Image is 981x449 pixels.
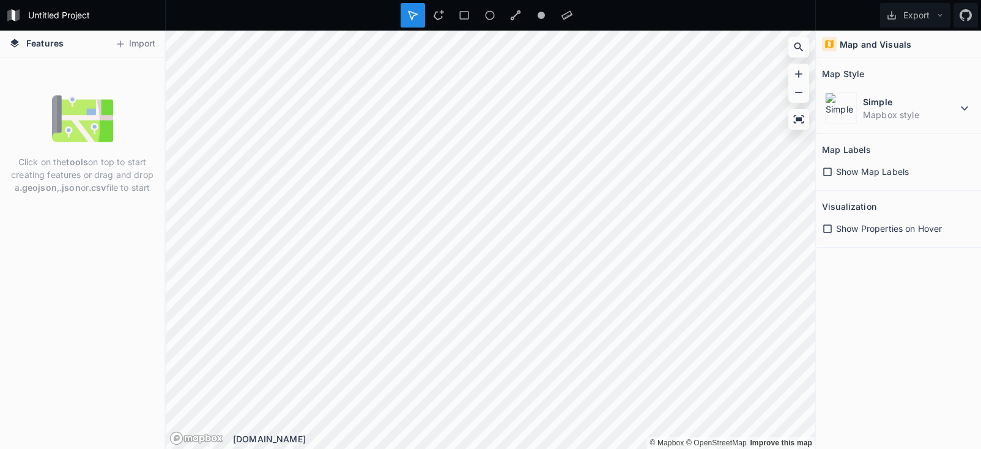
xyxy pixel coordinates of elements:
a: Mapbox [650,439,684,447]
img: Simple [825,92,857,124]
h2: Visualization [822,197,876,216]
p: Click on the on top to start creating features or drag and drop a , or file to start [9,155,155,194]
strong: .geojson [20,182,57,193]
strong: tools [66,157,88,167]
h4: Map and Visuals [840,38,911,51]
a: Map feedback [750,439,812,447]
span: Show Map Labels [836,165,909,178]
dt: Simple [863,95,957,108]
a: Mapbox logo [169,431,223,445]
span: Show Properties on Hover [836,222,942,235]
strong: .json [59,182,81,193]
button: Export [880,3,950,28]
h2: Map Labels [822,140,871,159]
span: Features [26,37,64,50]
img: empty [52,88,113,149]
dd: Mapbox style [863,108,957,121]
div: [DOMAIN_NAME] [233,432,815,445]
button: Import [109,34,161,54]
h2: Map Style [822,64,864,83]
strong: .csv [89,182,106,193]
a: OpenStreetMap [686,439,747,447]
